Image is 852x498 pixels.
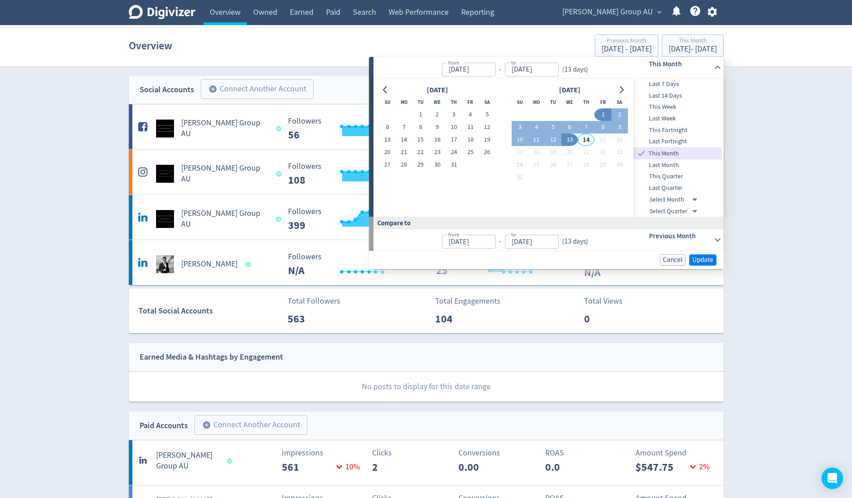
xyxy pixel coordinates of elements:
button: Connect Another Account [195,415,307,435]
button: 12 [479,121,496,133]
img: Scott Baker undefined [156,255,174,273]
button: 31 [512,171,528,184]
div: Earned Media & Hashtags by Engagement [140,351,283,364]
a: Connect Another Account [188,416,307,435]
button: 16 [429,133,445,146]
th: Saturday [479,96,496,108]
label: from [448,59,459,66]
button: 26 [479,146,496,159]
span: This Quarter [633,172,722,181]
button: 10 [445,121,462,133]
div: - [496,64,505,75]
button: 28 [396,159,412,171]
button: 21 [396,146,412,159]
button: 8 [412,121,429,133]
h5: [PERSON_NAME] Group AU [181,118,268,139]
button: 6 [379,121,396,133]
div: Previous Month [602,38,652,45]
h6: This Month [649,59,710,69]
button: 8 [594,121,611,133]
span: Update [692,257,713,263]
button: 20 [561,146,578,159]
div: Last 14 Days [633,90,722,102]
button: 5 [479,108,496,121]
span: This Month [647,149,722,159]
button: 4 [462,108,479,121]
button: 17 [445,133,462,146]
button: [PERSON_NAME] Group AU [559,5,664,19]
a: Baker Group AU undefined[PERSON_NAME] Group AU Followers --- _ 0% Followers 56 Engagements 0 Enga... [129,104,724,149]
div: Select Quarter [649,206,701,217]
button: 3 [512,121,528,133]
button: 25 [462,146,479,159]
button: 13 [561,133,578,146]
p: Total Engagements [435,295,500,307]
button: 24 [512,159,528,171]
div: Last Quarter [633,182,722,194]
svg: Followers --- [284,207,418,231]
button: 2 [611,108,628,121]
button: 11 [528,133,545,146]
p: 2 [372,459,424,475]
button: 9 [429,121,445,133]
button: 15 [412,133,429,146]
button: Cancel [660,254,686,266]
div: This Week [633,101,722,113]
button: This Month[DATE]- [DATE] [662,34,724,57]
button: 21 [578,146,594,159]
span: Data last synced: 14 Aug 2025, 9:01am (AEST) [276,172,284,176]
th: Tuesday [412,96,429,108]
div: Compare to [369,217,724,229]
span: Last Quarter [633,183,722,193]
div: Total Social Accounts [139,305,281,318]
th: Wednesday [429,96,445,108]
span: [PERSON_NAME] Group AU [562,5,653,19]
svg: Followers --- [284,162,418,186]
label: from [448,231,459,238]
button: 19 [479,133,496,146]
button: 22 [594,146,611,159]
img: Baker Group AU undefined [156,210,174,228]
p: 0.0 [545,459,597,475]
div: [DATE] [556,84,583,96]
p: 104 [435,311,487,327]
button: Connect Another Account [201,79,314,99]
div: Last Month [633,159,722,171]
div: This Quarter [633,171,722,182]
p: 563 [288,311,339,327]
svg: Followers --- [284,117,418,141]
button: 23 [611,146,628,159]
p: Amount Spend [636,447,716,459]
button: 26 [545,159,561,171]
button: 13 [379,133,396,146]
button: 23 [429,146,445,159]
button: 25 [528,159,545,171]
button: Previous Month[DATE] - [DATE] [595,34,658,57]
th: Monday [528,96,545,108]
th: Friday [462,96,479,108]
div: [DATE] - [DATE] [669,45,717,53]
th: Tuesday [545,96,561,108]
button: 16 [611,133,628,146]
h5: [PERSON_NAME] [181,259,237,270]
button: 10 [512,133,528,146]
label: to [511,59,516,66]
div: ( 13 days ) [559,236,588,247]
th: Wednesday [561,96,578,108]
div: from-to(13 days)Previous Month [373,229,724,251]
div: ( 13 days ) [559,64,592,75]
span: Data last synced: 14 Aug 2025, 1:01am (AEST) [276,217,284,222]
button: 17 [512,146,528,159]
p: Conversions [458,447,539,459]
button: 14 [396,133,412,146]
span: Data last synced: 14 Aug 2025, 4:01am (AEST) [227,459,234,464]
svg: Followers --- [284,253,418,276]
span: Data last synced: 14 Aug 2025, 4:02am (AEST) [276,126,284,131]
button: 9 [611,121,628,133]
button: 24 [445,146,462,159]
nav: presets [633,78,722,217]
button: 5 [545,121,561,133]
button: 22 [412,146,429,159]
span: add_circle [208,85,217,94]
span: Last Fortnight [633,137,722,146]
